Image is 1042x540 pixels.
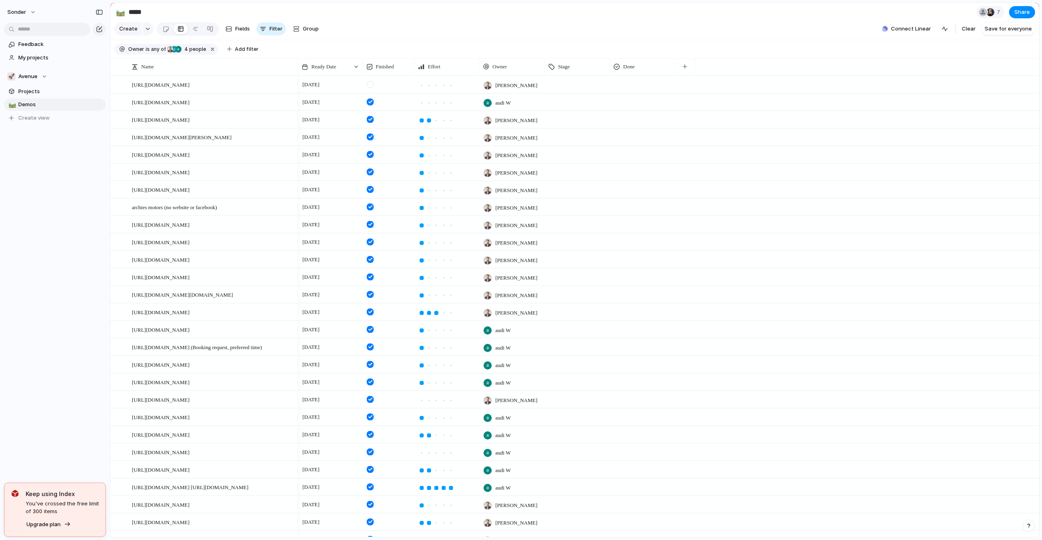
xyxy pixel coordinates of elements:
span: [URL][DOMAIN_NAME] [132,97,190,107]
span: [DATE] [300,255,322,265]
span: [PERSON_NAME] [495,396,537,404]
span: any of [150,46,166,53]
span: Projects [18,87,103,96]
span: [DATE] [300,150,322,160]
span: [PERSON_NAME] [495,274,537,282]
span: audi W [495,414,511,422]
span: [DATE] [300,342,322,352]
span: [PERSON_NAME] [495,116,537,125]
span: Stage [558,63,570,71]
span: [URL][DOMAIN_NAME] [URL][DOMAIN_NAME] [132,482,248,492]
button: Fields [222,22,253,35]
span: [URL][DOMAIN_NAME] [132,447,190,457]
span: [URL][DOMAIN_NAME] [132,412,190,422]
span: [DATE] [300,412,322,422]
span: Group [303,25,319,33]
div: 🛤️ [116,7,125,17]
span: [URL][DOMAIN_NAME] [132,185,190,194]
span: [DATE] [300,202,322,212]
span: [DATE] [300,430,322,439]
span: audi W [495,344,511,352]
span: [URL][DOMAIN_NAME] [132,325,190,334]
a: My projects [4,52,106,64]
span: Done [623,63,635,71]
span: audi W [495,99,511,107]
span: [URL][DOMAIN_NAME] [132,272,190,282]
span: Feedback [18,40,103,48]
span: Share [1014,8,1030,16]
span: is [146,46,150,53]
span: [DATE] [300,220,322,230]
span: [DATE] [300,132,322,142]
button: Add filter [222,44,263,55]
span: [URL][DOMAIN_NAME] [132,237,190,247]
span: Clear [962,25,976,33]
button: Group [289,22,323,35]
span: [DATE] [300,377,322,387]
span: [URL][DOMAIN_NAME] [132,360,190,369]
span: [URL][DOMAIN_NAME] [132,307,190,317]
span: [URL][DOMAIN_NAME] [132,377,190,387]
span: Create view [18,114,50,122]
span: [URL][DOMAIN_NAME] [132,517,190,527]
span: [PERSON_NAME] [495,204,537,212]
span: [URL][DOMAIN_NAME] (Booking request, preferred time) [132,342,262,352]
a: Projects [4,85,106,98]
button: sonder [4,6,40,19]
div: 🛤️ [9,100,14,109]
span: You've crossed the free limit of 300 items [26,500,99,516]
span: Connect Linear [891,25,931,33]
span: [PERSON_NAME] [495,169,537,177]
button: Share [1009,6,1035,18]
span: [URL][DOMAIN_NAME] [132,255,190,264]
span: [URL][DOMAIN_NAME] [132,500,190,509]
span: [DATE] [300,465,322,474]
span: Filter [269,25,282,33]
span: [DATE] [300,115,322,125]
span: audi W [495,361,511,369]
span: Save for everyone [985,25,1032,33]
span: Avenue [18,72,37,81]
span: audi W [495,326,511,334]
span: [PERSON_NAME] [495,221,537,230]
button: Create view [4,112,106,124]
span: [PERSON_NAME] [495,239,537,247]
button: Connect Linear [879,23,934,35]
button: 🛤️ [7,101,15,109]
span: [DATE] [300,185,322,195]
span: [URL][DOMAIN_NAME] [132,115,190,124]
button: Save for everyone [981,22,1035,35]
span: 7 [997,8,1003,16]
span: [DATE] [300,272,322,282]
span: audi W [495,431,511,439]
span: [PERSON_NAME] [495,186,537,195]
a: 🛤️Demos [4,98,106,111]
span: [DATE] [300,482,322,492]
span: Fields [235,25,250,33]
span: [DATE] [300,97,322,107]
span: 4 [182,46,189,52]
span: audi W [495,466,511,474]
span: Effort [428,63,440,71]
span: audi W [495,484,511,492]
span: [URL][DOMAIN_NAME][DOMAIN_NAME] [132,290,233,299]
button: Create [114,22,142,35]
span: [DATE] [300,517,322,527]
span: archies motors (no website or facebook) [132,202,217,212]
span: [URL][DOMAIN_NAME] [132,80,190,89]
span: [PERSON_NAME] [495,256,537,265]
span: [PERSON_NAME] [495,151,537,160]
span: [PERSON_NAME] [495,309,537,317]
div: 🚀 [7,72,15,81]
button: Clear [959,22,979,35]
button: 4 people [166,45,208,54]
span: [PERSON_NAME] [495,291,537,300]
span: [URL][DOMAIN_NAME] [132,167,190,177]
span: [DATE] [300,307,322,317]
span: [PERSON_NAME] [495,81,537,90]
span: [URL][DOMAIN_NAME] [132,430,190,439]
button: 🛤️ [114,6,127,19]
button: Upgrade plan [24,519,73,530]
span: [DATE] [300,500,322,509]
